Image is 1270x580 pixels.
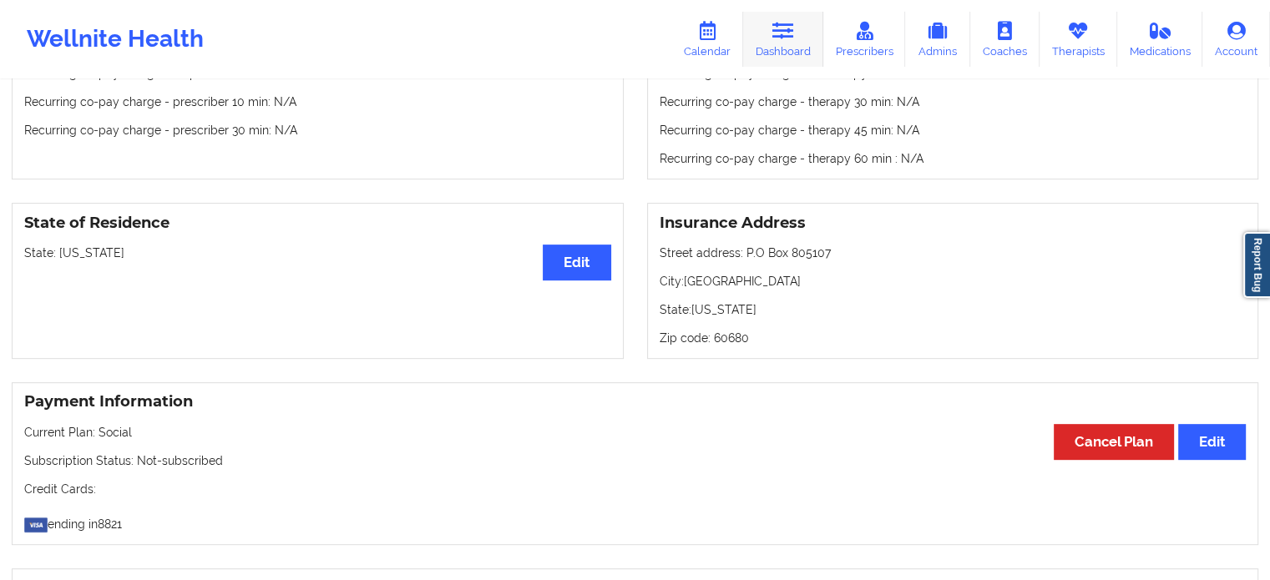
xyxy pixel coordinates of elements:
button: Cancel Plan [1054,424,1174,460]
a: Therapists [1040,12,1117,67]
button: Edit [543,245,610,280]
p: ending in 8821 [24,509,1246,532]
p: Subscription Status: Not-subscribed [24,452,1246,469]
button: Edit [1178,424,1246,460]
a: Report Bug [1243,232,1270,298]
a: Account [1202,12,1270,67]
a: Coaches [970,12,1040,67]
a: Prescribers [823,12,906,67]
p: Recurring co-pay charge - therapy 45 min : N/A [660,122,1247,139]
h3: Payment Information [24,392,1246,411]
a: Admins [905,12,970,67]
p: Recurring co-pay charge - therapy 30 min : N/A [660,93,1247,110]
a: Dashboard [743,12,823,67]
h3: Insurance Address [660,214,1247,233]
p: Recurring co-pay charge - therapy 60 min : N/A [660,150,1247,167]
a: Calendar [671,12,743,67]
p: Zip code: 60680 [660,330,1247,346]
p: Recurring co-pay charge - prescriber 30 min : N/A [24,122,611,139]
p: State: [US_STATE] [24,245,611,261]
a: Medications [1117,12,1203,67]
p: Credit Cards: [24,481,1246,497]
p: Recurring co-pay charge - prescriber 10 min : N/A [24,93,611,110]
p: State: [US_STATE] [660,301,1247,318]
p: City: [GEOGRAPHIC_DATA] [660,273,1247,290]
p: Current Plan: Social [24,424,1246,441]
h3: State of Residence [24,214,611,233]
p: Street address: P.O Box 805107 [660,245,1247,261]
